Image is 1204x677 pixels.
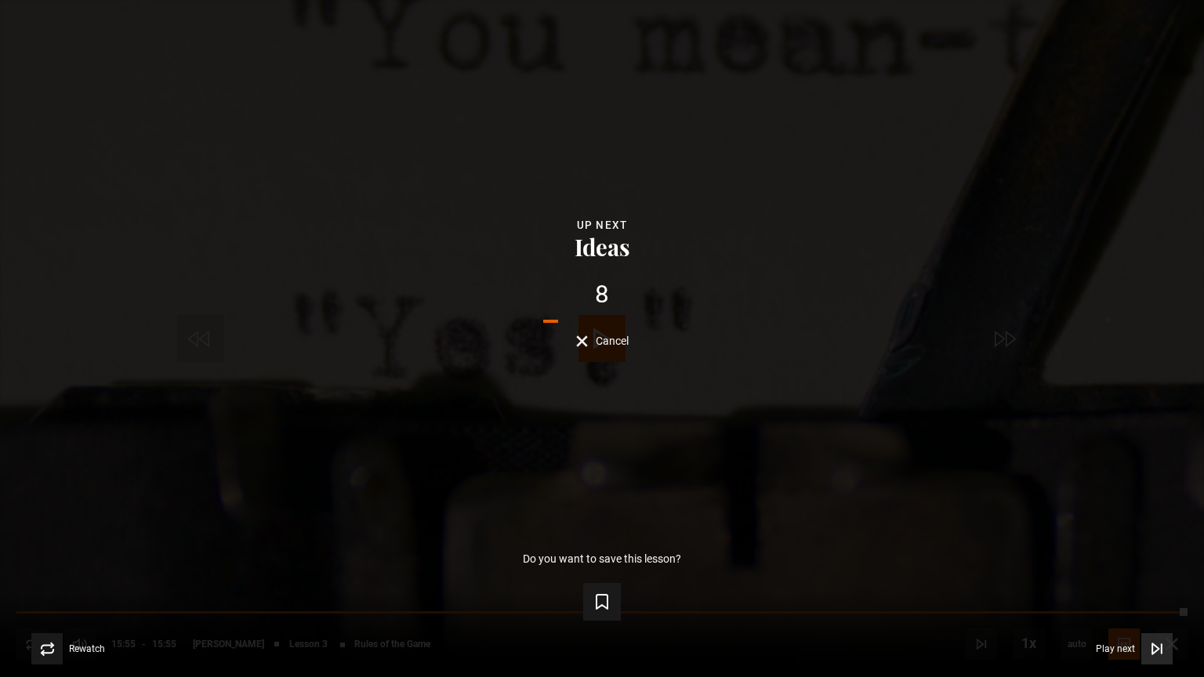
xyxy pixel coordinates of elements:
[523,553,681,564] p: Do you want to save this lesson?
[69,644,105,653] span: Rewatch
[596,335,629,346] span: Cancel
[570,234,635,259] button: Ideas
[576,335,629,347] button: Cancel
[25,216,1179,234] div: Up next
[1096,644,1135,653] span: Play next
[25,282,1179,307] div: 8
[31,633,105,664] button: Rewatch
[1096,633,1173,664] button: Play next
